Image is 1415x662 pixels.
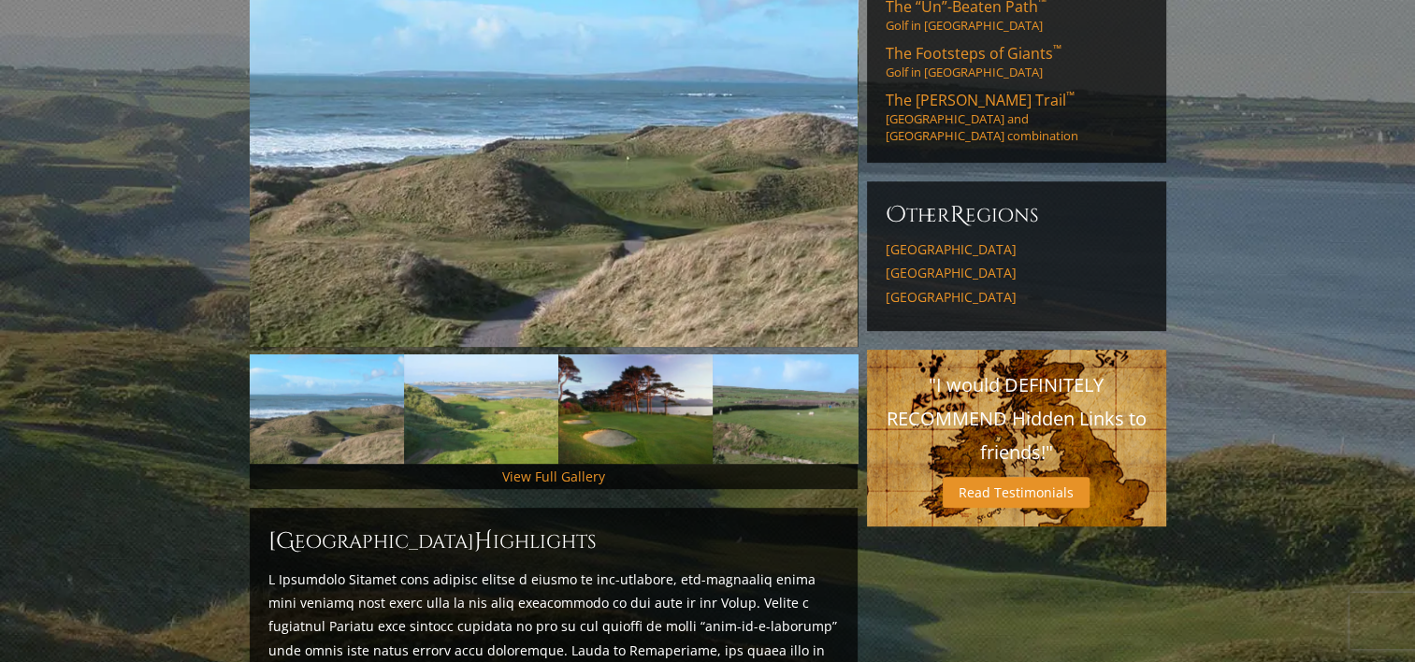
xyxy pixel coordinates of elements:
[886,200,1148,230] h6: ther egions
[950,200,965,230] span: R
[886,289,1148,306] a: [GEOGRAPHIC_DATA]
[1053,41,1061,57] sup: ™
[1066,88,1075,104] sup: ™
[886,265,1148,281] a: [GEOGRAPHIC_DATA]
[886,43,1061,64] span: The Footsteps of Giants
[886,90,1075,110] span: The [PERSON_NAME] Trail
[886,200,906,230] span: O
[943,477,1090,508] a: Read Testimonials
[474,526,493,556] span: H
[886,368,1148,469] p: "I would DEFINITELY RECOMMEND Hidden Links to friends!"
[502,468,605,485] a: View Full Gallery
[886,43,1148,80] a: The Footsteps of Giants™Golf in [GEOGRAPHIC_DATA]
[886,90,1148,144] a: The [PERSON_NAME] Trail™[GEOGRAPHIC_DATA] and [GEOGRAPHIC_DATA] combination
[268,526,839,556] h2: [GEOGRAPHIC_DATA] ighlights
[886,241,1148,258] a: [GEOGRAPHIC_DATA]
